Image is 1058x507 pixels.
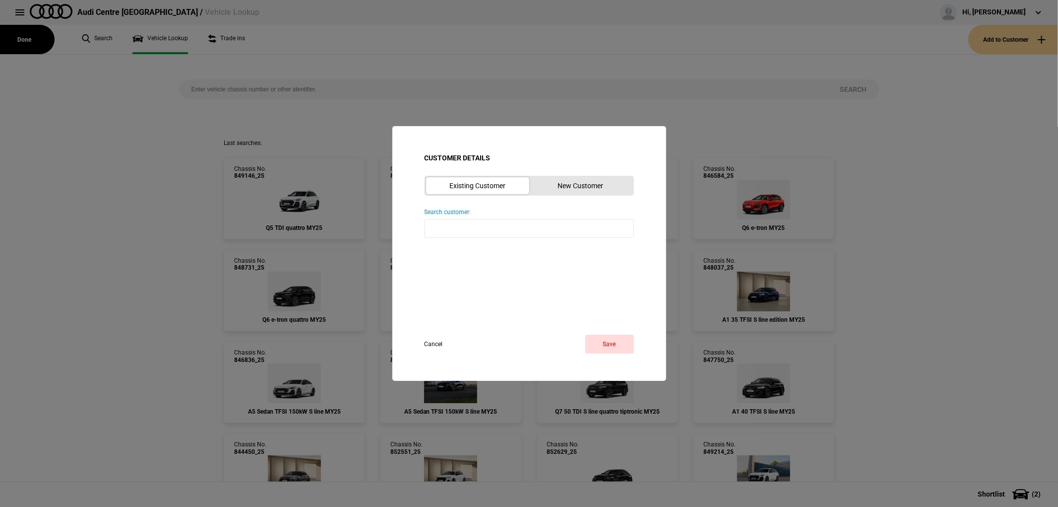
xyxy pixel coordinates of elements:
button: New Customer [529,177,632,194]
input: Search customer: [425,219,634,238]
button: Cancel [425,335,461,354]
button: Save [585,335,634,354]
div: Search customer: [425,208,634,219]
div: Customer Details [425,153,634,163]
button: Existing Customer [426,177,529,194]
